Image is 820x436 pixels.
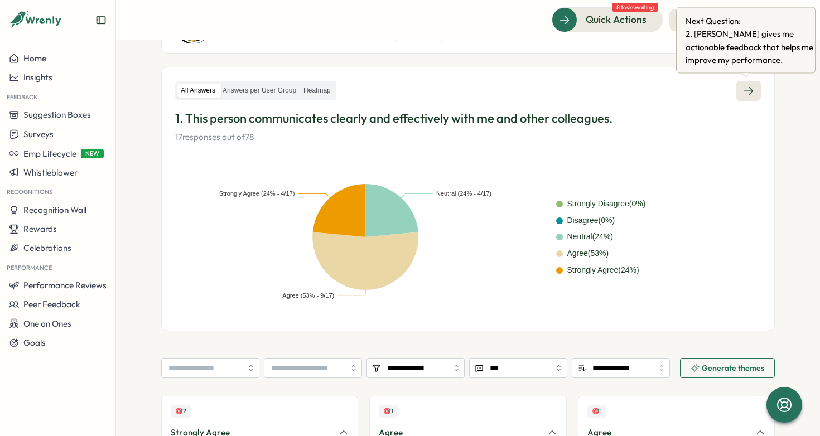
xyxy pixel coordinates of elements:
[23,148,76,159] span: Emp Lifecycle
[300,84,334,98] label: Heatmap
[586,12,647,27] span: Quick Actions
[23,72,52,83] span: Insights
[567,248,609,260] div: Agree ( 53 %)
[23,53,46,64] span: Home
[171,405,191,417] div: Upvotes
[686,27,819,66] span: 2 . [PERSON_NAME] gives me actionable feedback that helps me improve my performance.
[680,358,775,378] button: Generate themes
[552,7,663,32] button: Quick Actions
[23,205,86,215] span: Recognition Wall
[81,149,104,158] span: NEW
[23,318,71,329] span: One on Ones
[23,109,91,120] span: Suggestion Boxes
[175,110,761,127] p: 1. This person communicates clearly and effectively with me and other colleagues.
[587,405,606,417] div: Upvotes
[177,84,219,98] label: All Answers
[23,167,78,178] span: Whistleblower
[219,84,300,98] label: Answers per User Group
[23,299,80,309] span: Peer Feedback
[702,364,764,372] span: Generate themes
[23,243,71,253] span: Celebrations
[219,191,295,197] text: Strongly Agree (24% - 4/17)
[567,198,646,210] div: Strongly Disagree ( 0 %)
[175,131,761,143] p: 17 responses out of 78
[612,3,658,12] span: 8 tasks waiting
[436,191,491,197] text: Neutral (24% - 4/17)
[95,14,107,26] button: Expand sidebar
[567,231,614,243] div: Neutral ( 24 %)
[23,280,107,290] span: Performance Reviews
[379,405,398,417] div: Upvotes
[23,129,54,139] span: Surveys
[23,337,46,348] span: Goals
[567,264,639,277] div: Strongly Agree ( 24 %)
[686,14,819,27] span: Next Question:
[23,224,57,234] span: Rewards
[567,215,615,227] div: Disagree ( 0 %)
[282,292,334,299] text: Agree (53% - 9/17)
